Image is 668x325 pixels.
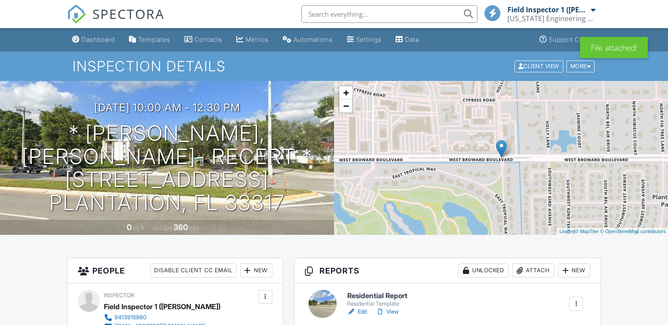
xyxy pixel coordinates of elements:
a: Settings [343,32,385,48]
h3: People [67,258,283,283]
a: Residential Report Residential Template [347,292,407,307]
h6: Residential Report [347,292,407,300]
div: New [558,263,590,278]
a: Automations (Basic) [279,32,336,48]
div: More [566,60,595,72]
div: Metrics [246,36,268,43]
a: SPECTORA [67,12,165,30]
span: Lot Size [154,225,172,231]
h3: [DATE] 10:00 am - 12:30 pm [94,102,240,113]
a: Zoom out [339,99,352,113]
span: sq.ft. [189,225,200,231]
div: Automations [294,36,333,43]
a: Zoom in [339,86,352,99]
a: © OpenStreetMap contributors [600,229,666,234]
h1: * [PERSON_NAME], [PERSON_NAME]- Recert * [STREET_ADDRESS] Plantation, FL 33317 [14,122,320,215]
div: Florida Engineering LLC [507,14,595,23]
div: Unlocked [459,263,509,278]
div: Dashboard [81,36,115,43]
div: Data [405,36,419,43]
a: Client View [514,62,565,69]
a: Dashboard [69,32,118,48]
div: Disable Client CC Email [150,263,237,278]
span: SPECTORA [92,4,165,23]
div: Field Inspector 1 ([PERSON_NAME]) [507,5,589,14]
div: 360 [173,223,188,232]
div: | [557,228,668,235]
span: Inspector [104,292,134,299]
div: Support Center [549,36,596,43]
a: View [376,307,399,316]
span: sq. ft. [133,225,145,231]
div: Settings [356,36,382,43]
div: New [240,263,272,278]
a: Edit [347,307,367,316]
div: Residential Template [347,300,407,307]
a: Support Center [536,32,599,48]
div: 0 [127,223,132,232]
a: 9413915980 [104,313,213,322]
a: Contacts [181,32,226,48]
div: Contacts [195,36,222,43]
a: Templates [125,32,174,48]
div: Attach [512,263,554,278]
div: Templates [138,36,170,43]
h1: Inspection Details [73,58,596,74]
div: Client View [514,60,563,72]
h3: Reports [294,258,601,283]
a: Data [392,32,422,48]
div: Field Inspector 1 ([PERSON_NAME]) [104,300,220,313]
div: 9413915980 [114,314,147,321]
a: Metrics [233,32,272,48]
a: Leaflet [559,229,574,234]
img: The Best Home Inspection Software - Spectora [67,4,86,24]
a: © MapTiler [575,229,599,234]
input: Search everything... [301,5,477,23]
div: File attached! [580,37,648,58]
